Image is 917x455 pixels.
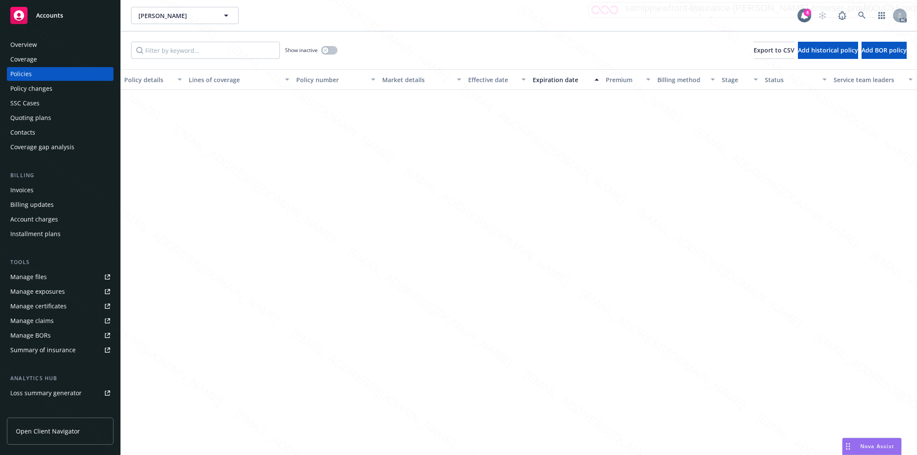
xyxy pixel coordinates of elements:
div: Manage claims [10,314,54,328]
div: Analytics hub [7,374,113,383]
input: Filter by keyword... [131,42,280,59]
button: Service team leaders [830,69,916,90]
button: Effective date [465,69,529,90]
button: [PERSON_NAME] [131,7,239,24]
a: Manage certificates [7,299,113,313]
button: Nova Assist [842,438,902,455]
a: Overview [7,38,113,52]
div: Coverage gap analysis [10,140,74,154]
div: Effective date [468,75,516,84]
span: [PERSON_NAME] [138,11,213,20]
a: Coverage [7,52,113,66]
a: Manage claims [7,314,113,328]
button: Billing method [654,69,718,90]
div: Billing updates [10,198,54,212]
button: Add historical policy [798,42,858,59]
div: Status [765,75,817,84]
div: Manage files [10,270,47,284]
button: Expiration date [529,69,602,90]
div: Lines of coverage [189,75,280,84]
div: SSC Cases [10,96,40,110]
div: Expiration date [533,75,589,84]
span: Add historical policy [798,46,858,54]
a: Installment plans [7,227,113,241]
div: 4 [804,9,811,16]
div: Installment plans [10,227,61,241]
button: Market details [379,69,465,90]
button: Add BOR policy [862,42,907,59]
a: Quoting plans [7,111,113,125]
div: Service team leaders [834,75,903,84]
div: Tools [7,258,113,267]
span: Show inactive [285,46,318,54]
div: Account charges [10,212,58,226]
div: Summary of insurance [10,343,76,357]
div: Contacts [10,126,35,139]
span: Nova Assist [860,443,894,450]
div: Policy number [296,75,366,84]
button: Policy number [293,69,379,90]
div: Manage certificates [10,299,67,313]
div: Manage BORs [10,329,51,342]
div: Stage [722,75,748,84]
div: Invoices [10,183,34,197]
button: Stage [718,69,761,90]
div: Drag to move [843,438,853,455]
a: Policies [7,67,113,81]
a: Start snowing [814,7,831,24]
div: Overview [10,38,37,52]
span: Accounts [36,12,63,19]
div: Manage exposures [10,285,65,298]
div: Billing [7,171,113,180]
div: Coverage [10,52,37,66]
a: Invoices [7,183,113,197]
a: Manage exposures [7,285,113,298]
a: Manage files [7,270,113,284]
button: Status [761,69,830,90]
a: Contacts [7,126,113,139]
div: Policy changes [10,82,52,95]
div: Quoting plans [10,111,51,125]
a: Accounts [7,3,113,28]
a: Switch app [873,7,890,24]
a: Policy changes [7,82,113,95]
div: Market details [382,75,452,84]
div: Premium [606,75,641,84]
button: Export to CSV [754,42,794,59]
a: Loss summary generator [7,386,113,400]
a: SSC Cases [7,96,113,110]
a: Coverage gap analysis [7,140,113,154]
a: Billing updates [7,198,113,212]
button: Policy details [121,69,185,90]
a: Account charges [7,212,113,226]
span: Export to CSV [754,46,794,54]
span: Add BOR policy [862,46,907,54]
button: Premium [602,69,654,90]
div: Billing method [657,75,705,84]
div: Policies [10,67,32,81]
a: Manage BORs [7,329,113,342]
button: Lines of coverage [185,69,293,90]
div: Policy details [124,75,172,84]
div: Loss summary generator [10,386,82,400]
span: Open Client Navigator [16,427,80,436]
a: Summary of insurance [7,343,113,357]
a: Report a Bug [834,7,851,24]
a: Search [853,7,871,24]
